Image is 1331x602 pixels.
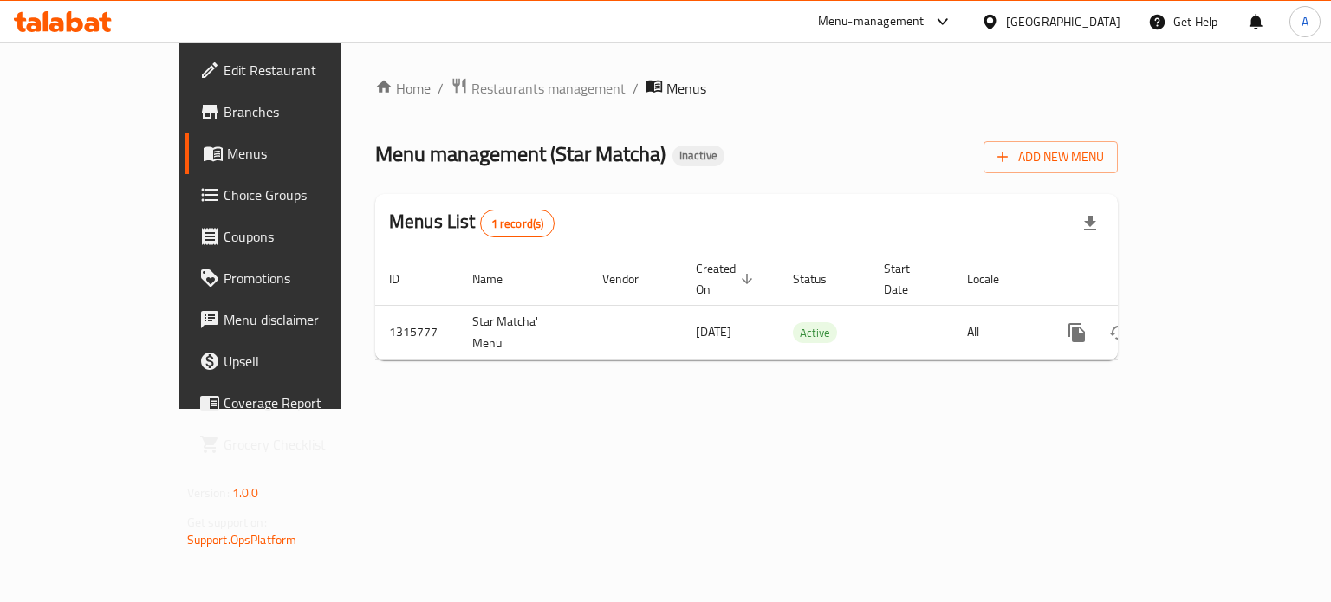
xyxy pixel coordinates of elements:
a: Menu disclaimer [185,299,401,340]
span: 1.0.0 [232,482,259,504]
span: Start Date [884,258,932,300]
div: Menu-management [818,11,925,32]
div: [GEOGRAPHIC_DATA] [1006,12,1120,31]
span: Choice Groups [224,184,387,205]
span: Branches [224,101,387,122]
span: Active [793,323,837,343]
span: Created On [696,258,758,300]
th: Actions [1042,253,1237,306]
span: [DATE] [696,320,731,343]
span: Coverage Report [224,392,387,413]
h2: Menus List [389,209,555,237]
span: Inactive [672,148,724,163]
div: Total records count [480,210,555,237]
span: Menu management ( Star Matcha ) [375,134,665,173]
table: enhanced table [375,253,1237,360]
span: Promotions [224,268,387,288]
span: Get support on: [187,511,267,534]
span: Status [793,269,849,289]
span: Locale [967,269,1022,289]
li: / [633,78,639,99]
span: Coupons [224,226,387,247]
a: Coverage Report [185,382,401,424]
a: Edit Restaurant [185,49,401,91]
span: A [1302,12,1308,31]
nav: breadcrumb [375,77,1118,100]
span: Menu disclaimer [224,309,387,330]
a: Grocery Checklist [185,424,401,465]
a: Support.OpsPlatform [187,528,297,551]
span: Version: [187,482,230,504]
div: Inactive [672,146,724,166]
a: Branches [185,91,401,133]
td: Star Matcha' Menu [458,305,588,359]
td: All [953,305,1042,359]
a: Upsell [185,340,401,382]
span: Menus [227,143,387,164]
span: Name [472,269,525,289]
span: Grocery Checklist [224,434,387,455]
button: Add New Menu [984,141,1118,173]
button: more [1056,312,1098,353]
td: 1315777 [375,305,458,359]
span: Add New Menu [997,146,1104,168]
a: Menus [185,133,401,174]
a: Coupons [185,216,401,257]
td: - [870,305,953,359]
button: Change Status [1098,312,1139,353]
div: Active [793,322,837,343]
a: Promotions [185,257,401,299]
a: Home [375,78,431,99]
a: Choice Groups [185,174,401,216]
span: ID [389,269,422,289]
span: Upsell [224,351,387,372]
span: Vendor [602,269,661,289]
span: Menus [666,78,706,99]
span: Restaurants management [471,78,626,99]
span: 1 record(s) [481,216,555,232]
div: Export file [1069,203,1111,244]
a: Restaurants management [451,77,626,100]
li: / [438,78,444,99]
span: Edit Restaurant [224,60,387,81]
